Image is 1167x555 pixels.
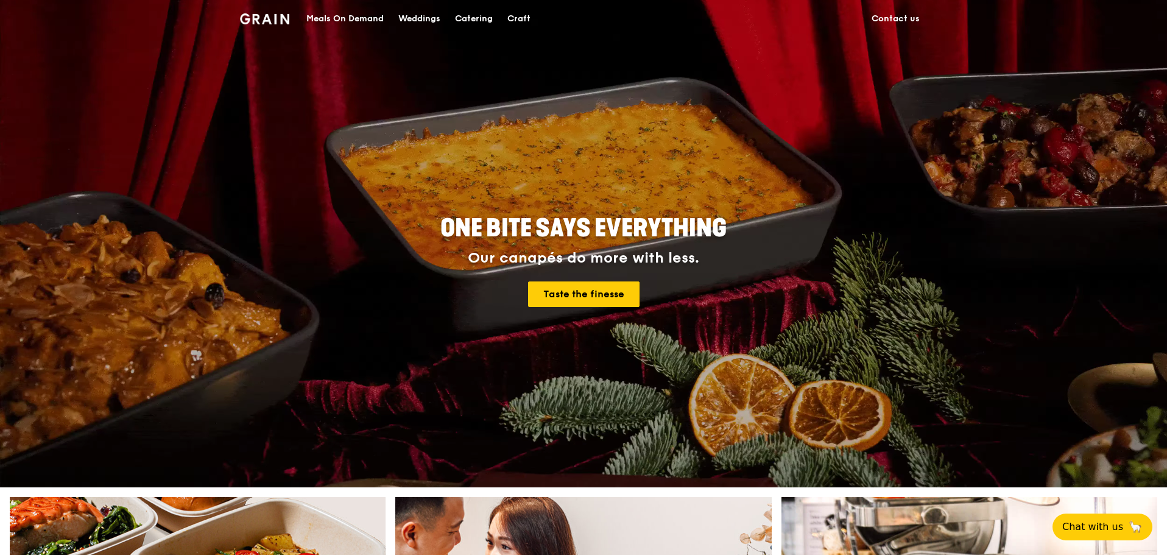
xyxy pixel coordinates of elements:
[364,250,803,267] div: Our canapés do more with less.
[864,1,927,37] a: Contact us
[240,13,289,24] img: Grain
[448,1,500,37] a: Catering
[440,214,727,243] span: ONE BITE SAYS EVERYTHING
[306,1,384,37] div: Meals On Demand
[507,1,531,37] div: Craft
[528,281,640,307] a: Taste the finesse
[500,1,538,37] a: Craft
[1128,520,1143,534] span: 🦙
[1052,514,1152,540] button: Chat with us🦙
[1062,520,1123,534] span: Chat with us
[391,1,448,37] a: Weddings
[455,1,493,37] div: Catering
[398,1,440,37] div: Weddings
